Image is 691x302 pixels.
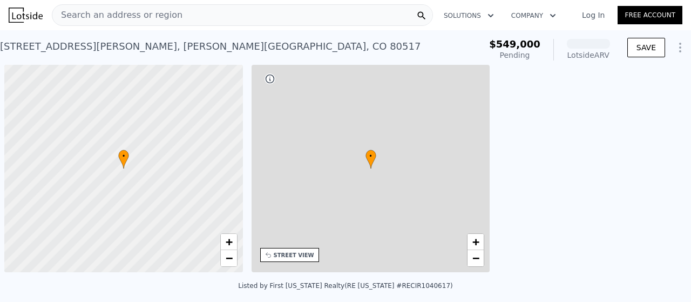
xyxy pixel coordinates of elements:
[669,37,691,58] button: Show Options
[468,234,484,250] a: Zoom in
[274,251,314,259] div: STREET VIEW
[221,234,237,250] a: Zoom in
[225,235,232,249] span: +
[618,6,682,24] a: Free Account
[365,150,376,169] div: •
[118,150,129,169] div: •
[472,235,479,249] span: +
[221,250,237,266] a: Zoom out
[52,9,182,22] span: Search an address or region
[238,282,452,290] div: Listed by First [US_STATE] Realty (RE [US_STATE] #RECIR1040617)
[9,8,43,23] img: Lotside
[118,151,129,161] span: •
[489,50,540,61] div: Pending
[225,251,232,265] span: −
[435,6,503,25] button: Solutions
[567,50,610,61] div: Lotside ARV
[569,10,618,21] a: Log In
[365,151,376,161] span: •
[489,38,540,50] span: $549,000
[503,6,565,25] button: Company
[468,250,484,266] a: Zoom out
[472,251,479,265] span: −
[627,38,665,57] button: SAVE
